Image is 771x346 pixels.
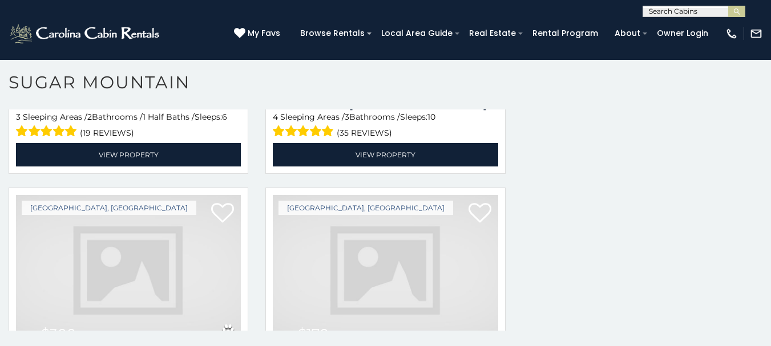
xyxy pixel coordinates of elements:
[143,112,195,122] span: 1 Half Baths /
[87,112,92,122] span: 2
[16,195,241,345] a: from $300 daily
[211,202,234,226] a: Add to favorites
[651,25,714,42] a: Owner Login
[16,112,21,122] span: 3
[273,195,498,345] a: from $170 daily
[725,27,738,40] img: phone-regular-white.png
[80,125,134,140] span: (19 reviews)
[463,25,522,42] a: Real Estate
[248,27,280,39] span: My Favs
[273,195,498,345] img: dummy-image.jpg
[337,125,392,140] span: (35 reviews)
[273,143,498,166] a: View Property
[16,143,241,166] a: View Property
[609,25,646,42] a: About
[527,25,604,42] a: Rental Program
[9,22,163,45] img: White-1-2.png
[22,201,196,215] a: [GEOGRAPHIC_DATA], [GEOGRAPHIC_DATA]
[750,27,762,40] img: mail-regular-white.png
[273,111,498,140] div: Sleeping Areas / Bathrooms / Sleeps:
[41,325,76,342] span: $300
[427,112,435,122] span: 10
[376,25,458,42] a: Local Area Guide
[16,195,241,345] img: dummy-image.jpg
[273,112,278,122] span: 4
[298,325,329,342] span: $170
[234,27,283,40] a: My Favs
[345,112,349,122] span: 3
[294,25,370,42] a: Browse Rentals
[16,111,241,140] div: Sleeping Areas / Bathrooms / Sleeps:
[222,112,227,122] span: 6
[278,201,453,215] a: [GEOGRAPHIC_DATA], [GEOGRAPHIC_DATA]
[469,202,491,226] a: Add to favorites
